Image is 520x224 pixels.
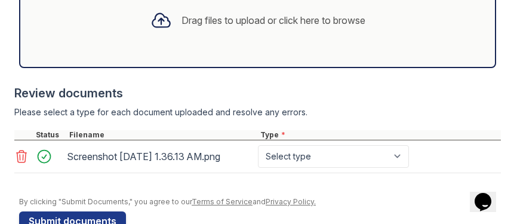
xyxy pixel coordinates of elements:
[33,130,67,140] div: Status
[258,130,501,140] div: Type
[266,197,316,206] a: Privacy Policy.
[67,147,253,166] div: Screenshot [DATE] 1.36.13 AM.png
[192,197,253,206] a: Terms of Service
[181,13,365,27] div: Drag files to upload or click here to browse
[14,85,501,102] div: Review documents
[67,130,258,140] div: Filename
[14,106,501,118] div: Please select a type for each document uploaded and resolve any errors.
[470,176,508,212] iframe: chat widget
[19,197,501,207] div: By clicking "Submit Documents," you agree to our and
